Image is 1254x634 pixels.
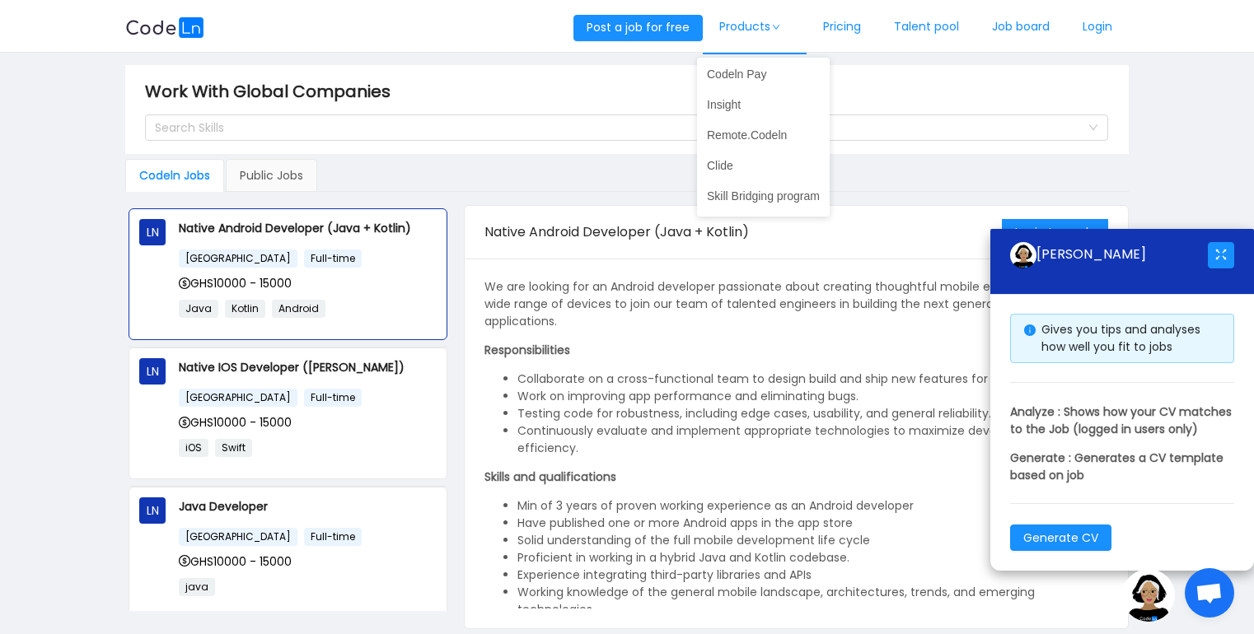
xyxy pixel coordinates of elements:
[517,515,1107,532] li: Have published one or more Android apps in the app store
[147,358,159,385] span: LN
[179,578,215,596] span: java
[1208,242,1234,268] button: icon: fullscreen
[1010,450,1234,484] p: Generate : Generates a CV template based on job
[147,497,159,524] span: LN
[1041,321,1200,355] span: Gives you tips and analyses how well you fit to jobs
[272,300,325,318] span: Android
[145,78,400,105] span: Work With Global Companies
[179,414,292,431] span: GHS10000 - 15000
[226,159,317,192] div: Public Jobs
[697,183,830,209] a: Skill Bridging program
[225,300,265,318] span: Kotlin
[573,15,703,41] button: Post a job for free
[179,389,297,407] span: [GEOGRAPHIC_DATA]
[125,159,224,192] div: Codeln Jobs
[304,389,362,407] span: Full-time
[179,219,437,237] p: Native Android Developer (Java + Kotlin)
[125,17,204,38] img: logobg.f302741d.svg
[517,584,1107,618] li: Working knowledge of the general mobile landscape, architectures, trends, and emerging technologies
[179,417,190,428] i: icon: dollar
[517,405,1107,422] li: Testing code for robustness, including edge cases, usability, and general reliability.
[215,439,252,457] span: Swift
[771,23,781,31] i: icon: down
[179,275,292,291] span: GHS10000 - 15000
[155,119,699,136] div: Search Skills
[1122,569,1175,622] img: ground.ddcf5dcf.png
[304,528,362,546] span: Full-time
[179,553,292,570] span: GHS10000 - 15000
[179,358,437,376] p: Native IOS Developer ([PERSON_NAME])
[517,532,1107,549] li: Solid understanding of the full mobile development life cycle
[697,91,830,118] a: Insight
[732,119,1080,136] div: Location
[697,122,830,148] a: Remote.Codeln
[147,219,159,245] span: LN
[484,342,570,358] strong: Responsibilities
[573,19,703,35] a: Post a job for free
[1010,524,1111,551] button: Generate CV
[1088,123,1098,134] i: icon: down
[1010,242,1036,268] img: ground.ddcf5dcf.png
[179,439,208,457] span: iOS
[179,277,190,289] i: icon: dollar
[1185,568,1234,618] div: Open chat
[517,422,1107,457] li: Continuously evaluate and implement appropriate technologies to maximize development efficiency.
[484,278,1107,330] p: We are looking for an Android developer passionate about creating thoughtful mobile experiences o...
[697,61,830,87] a: Codeln Pay
[304,249,362,268] span: Full-time
[517,549,1107,566] li: Proficient in working in a hybrid Java and Kotlin codebase.
[1002,219,1108,245] button: Login to apply
[179,249,297,268] span: [GEOGRAPHIC_DATA]
[697,152,830,179] a: Clide
[179,300,218,318] span: Java
[517,388,1107,405] li: Work on improving app performance and eliminating bugs.
[179,555,190,566] i: icon: dollar
[517,497,1107,515] li: Min of 3 years of proven working experience as an Android developer
[1010,242,1208,268] div: [PERSON_NAME]
[517,566,1107,584] li: Experience integrating third-party libraries and APIs
[1024,324,1036,336] i: icon: info-circle
[179,497,437,515] p: Java Developer
[517,371,1107,388] li: Collaborate on a cross-functional team to design build and ship new features for our Android apps.
[1010,403,1234,438] p: Analyze : Shows how your CV matches to the Job (logged in users only)
[484,469,616,485] strong: Skills and qualifications
[179,528,297,546] span: [GEOGRAPHIC_DATA]
[484,222,749,241] span: Native Android Developer (Java + Kotlin)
